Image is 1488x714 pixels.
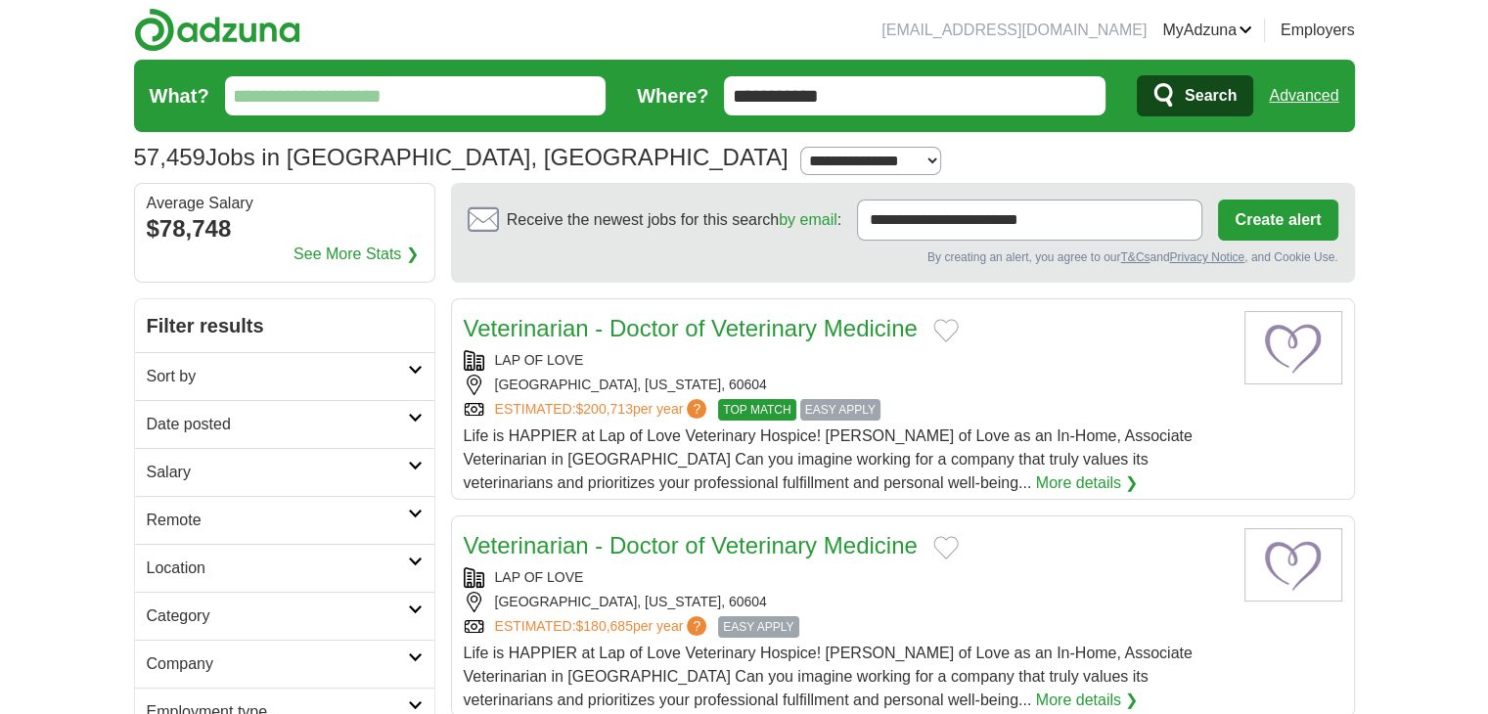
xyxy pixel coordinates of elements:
[135,299,434,352] h2: Filter results
[464,427,1193,491] span: Life is HAPPIER at Lap of Love Veterinary Hospice! [PERSON_NAME] of Love as an In-Home, Associate...
[147,413,408,436] h2: Date posted
[687,399,706,419] span: ?
[468,248,1338,266] div: By creating an alert, you agree to our and , and Cookie Use.
[637,81,708,111] label: Where?
[135,544,434,592] a: Location
[495,616,711,638] a: ESTIMATED:$180,685per year?
[135,640,434,688] a: Company
[881,19,1147,42] li: [EMAIL_ADDRESS][DOMAIN_NAME]
[718,399,795,421] span: TOP MATCH
[464,592,1229,612] div: [GEOGRAPHIC_DATA], [US_STATE], 60604
[147,196,423,211] div: Average Salary
[1036,689,1139,712] a: More details ❯
[150,81,209,111] label: What?
[800,399,880,421] span: EASY APPLY
[147,365,408,388] h2: Sort by
[687,616,706,636] span: ?
[495,352,584,368] a: LAP OF LOVE
[933,319,959,342] button: Add to favorite jobs
[135,448,434,496] a: Salary
[1185,76,1237,115] span: Search
[507,208,841,232] span: Receive the newest jobs for this search :
[147,652,408,676] h2: Company
[293,243,419,266] a: See More Stats ❯
[464,532,918,558] a: Veterinarian - Doctor of Veterinary Medicine
[135,400,434,448] a: Date posted
[134,144,789,170] h1: Jobs in [GEOGRAPHIC_DATA], [GEOGRAPHIC_DATA]
[495,399,711,421] a: ESTIMATED:$200,713per year?
[933,536,959,559] button: Add to favorite jobs
[575,618,632,634] span: $180,685
[464,645,1193,708] span: Life is HAPPIER at Lap of Love Veterinary Hospice! [PERSON_NAME] of Love as an In-Home, Associate...
[1281,19,1355,42] a: Employers
[135,352,434,400] a: Sort by
[495,569,584,585] a: LAP OF LOVE
[1244,528,1342,602] img: Lap of Love logo
[779,211,837,228] a: by email
[1137,75,1253,116] button: Search
[464,315,918,341] a: Veterinarian - Doctor of Veterinary Medicine
[135,496,434,544] a: Remote
[718,616,798,638] span: EASY APPLY
[147,557,408,580] h2: Location
[575,401,632,417] span: $200,713
[464,375,1229,395] div: [GEOGRAPHIC_DATA], [US_STATE], 60604
[147,604,408,628] h2: Category
[1120,250,1150,264] a: T&Cs
[1269,76,1338,115] a: Advanced
[147,509,408,532] h2: Remote
[147,211,423,246] div: $78,748
[134,140,205,175] span: 57,459
[1036,471,1139,495] a: More details ❯
[135,592,434,640] a: Category
[134,8,300,52] img: Adzuna logo
[1244,311,1342,384] img: Lap of Love logo
[147,461,408,484] h2: Salary
[1162,19,1252,42] a: MyAdzuna
[1169,250,1244,264] a: Privacy Notice
[1218,200,1337,241] button: Create alert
